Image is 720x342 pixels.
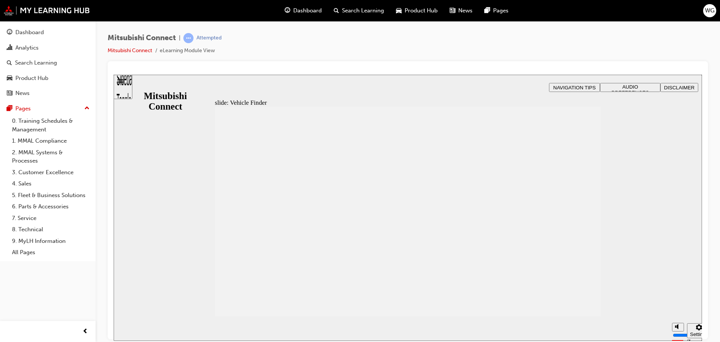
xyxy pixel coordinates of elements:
span: up-icon [84,104,90,113]
li: eLearning Module View [160,47,215,55]
img: mmal [4,6,90,15]
a: 9. MyLH Information [9,235,93,247]
button: DashboardAnalyticsSearch LearningProduct HubNews [3,24,93,102]
a: guage-iconDashboard [279,3,328,18]
div: Pages [15,104,31,113]
span: prev-icon [82,327,88,336]
a: news-iconNews [444,3,478,18]
a: Product Hub [3,71,93,85]
a: pages-iconPages [478,3,514,18]
span: guage-icon [7,29,12,36]
span: news-icon [7,90,12,97]
span: chart-icon [7,45,12,51]
span: WG [705,6,714,15]
button: Settings [573,249,597,264]
span: DISCLAIMER [550,10,581,16]
a: Search Learning [3,56,93,70]
span: NAVIGATION TIPS [439,10,482,16]
span: search-icon [7,60,12,66]
a: 0. Training Schedules & Management [9,115,93,135]
span: guage-icon [285,6,290,15]
label: Zoom to fit [573,264,588,286]
div: Dashboard [15,28,44,37]
span: Mitsubishi Connect [108,34,176,42]
a: Analytics [3,41,93,55]
a: 7. Service [9,212,93,224]
span: Search Learning [342,6,384,15]
a: 4. Sales [9,178,93,190]
button: NAVIGATION TIPS [435,8,486,17]
div: Search Learning [15,59,57,67]
span: search-icon [334,6,339,15]
div: misc controls [555,242,585,266]
button: AUDIO PREFERENCES [486,8,547,17]
div: Settings [576,257,594,262]
span: news-icon [450,6,455,15]
a: 6. Parts & Accessories [9,201,93,212]
button: Pages [3,102,93,116]
button: DISCLAIMER [547,8,585,17]
a: Dashboard [3,26,93,39]
div: Attempted [196,35,222,42]
button: Mute (Ctrl+Alt+M) [558,248,570,257]
a: 2. MMAL Systems & Processes [9,147,93,167]
span: pages-icon [484,6,490,15]
span: car-icon [396,6,402,15]
span: News [458,6,472,15]
a: car-iconProduct Hub [390,3,444,18]
a: search-iconSearch Learning [328,3,390,18]
div: News [15,89,30,98]
a: All Pages [9,247,93,258]
a: 1. MMAL Compliance [9,135,93,147]
input: volume [559,258,607,264]
span: pages-icon [7,105,12,112]
div: Analytics [15,44,39,52]
span: Dashboard [293,6,322,15]
a: 3. Customer Excellence [9,167,93,178]
a: Mitsubishi Connect [108,47,152,54]
div: Product Hub [15,74,48,83]
span: Pages [493,6,508,15]
a: News [3,86,93,100]
span: AUDIO PREFERENCES [498,9,535,21]
span: Product Hub [405,6,438,15]
span: | [179,34,180,42]
a: 8. Technical [9,224,93,235]
span: car-icon [7,75,12,82]
a: 5. Fleet & Business Solutions [9,190,93,201]
span: learningRecordVerb_ATTEMPT-icon [183,33,193,43]
button: WG [703,4,716,17]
